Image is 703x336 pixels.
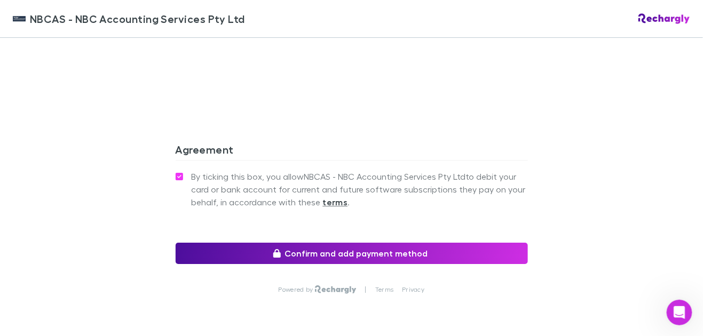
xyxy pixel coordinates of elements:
[323,197,348,207] strong: terms
[192,170,528,209] span: By ticking this box, you allow NBCAS - NBC Accounting Services Pty Ltd to debit your card or bank...
[667,300,692,325] iframe: Intercom live chat
[176,143,528,160] h3: Agreement
[279,285,315,294] p: Powered by
[315,285,356,294] img: Rechargly Logo
[176,243,528,264] button: Confirm and add payment method
[30,11,245,27] span: NBCAS - NBC Accounting Services Pty Ltd
[375,285,393,294] a: Terms
[638,13,690,24] img: Rechargly Logo
[402,285,424,294] a: Privacy
[365,285,367,294] p: |
[13,12,26,25] img: NBCAS - NBC Accounting Services Pty Ltd's Logo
